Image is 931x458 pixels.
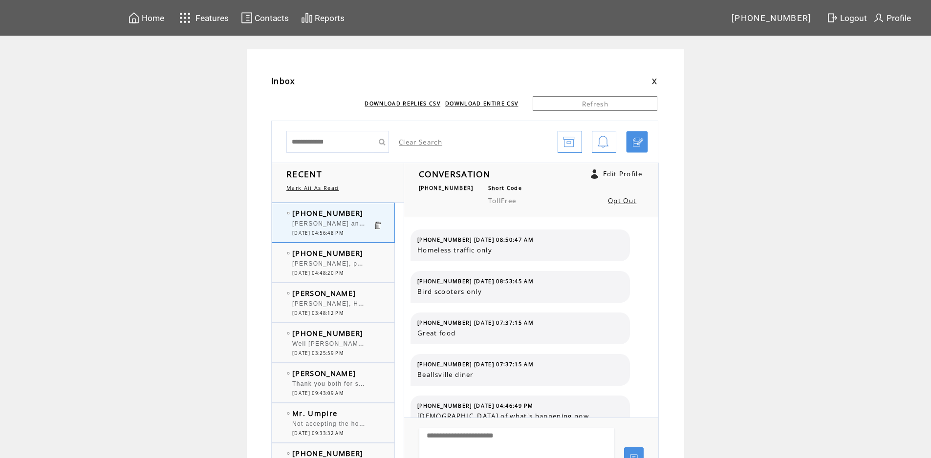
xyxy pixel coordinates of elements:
[597,131,609,153] img: bell.png
[301,12,313,24] img: chart.svg
[286,168,322,180] span: RECENT
[292,258,513,268] span: [PERSON_NAME], people need to get their face out of social media.
[127,10,166,25] a: Home
[445,100,518,107] a: DOWNLOAD ENTIRE CSV
[399,138,442,146] a: Clear Search
[825,10,871,25] a: Logout
[255,13,289,23] span: Contacts
[292,418,758,428] span: Not accepting the homework assignment. Never watched [PERSON_NAME] and won't. This is probably a ...
[417,278,534,285] span: [PHONE_NUMBER] [DATE] 08:53:45 AM
[287,252,290,254] img: bulletEmpty.png
[533,96,657,111] a: Refresh
[300,10,346,25] a: Reports
[417,319,534,326] span: [PHONE_NUMBER] [DATE] 07:37:15 AM
[292,270,344,276] span: [DATE] 04:48:20 PM
[292,218,496,228] span: [PERSON_NAME] and [PERSON_NAME] are 2 different crazies
[292,298,570,308] span: [PERSON_NAME], How about a 1943 COPPER [PERSON_NAME]? --[PERSON_NAME]
[873,12,885,24] img: profile.svg
[315,13,345,23] span: Reports
[292,208,364,218] span: [PHONE_NUMBER]
[176,10,194,26] img: features.svg
[195,13,229,23] span: Features
[292,390,344,396] span: [DATE] 09:43:09 AM
[732,13,812,23] span: [PHONE_NUMBER]
[417,402,533,409] span: [PHONE_NUMBER] [DATE] 04:46:49 PM
[419,168,490,180] span: CONVERSATION
[373,221,382,230] a: Click to delete these messgaes
[840,13,867,23] span: Logout
[417,361,534,368] span: [PHONE_NUMBER] [DATE] 07:37:15 AM
[626,131,648,153] a: Click to start a chat with mobile number by SMS
[374,131,389,153] input: Submit
[887,13,911,23] span: Profile
[292,230,344,236] span: [DATE] 04:56:48 PM
[563,131,575,153] img: archive.png
[417,287,623,296] span: Bird scooters only
[292,248,364,258] span: [PHONE_NUMBER]
[871,10,912,25] a: Profile
[365,100,440,107] a: DOWNLOAD REPLIES CSV
[175,8,230,27] a: Features
[287,212,290,214] img: bulletEmpty.png
[292,338,677,348] span: Well [PERSON_NAME] you should be used to not being picked just like in highschool you were picked...
[591,169,598,179] a: Click to edit user profile
[488,185,522,191] span: Short Code
[287,452,290,455] img: bulletEmpty.png
[292,408,337,418] span: Mr. Umpire
[286,185,339,191] a: Mark All As Read
[417,329,623,337] span: Great food
[292,350,344,356] span: [DATE] 03:25:59 PM
[417,236,534,243] span: [PHONE_NUMBER] [DATE] 08:50:47 AM
[287,292,290,294] img: bulletEmpty.png
[417,246,623,254] span: Homeless traffic only
[292,380,926,387] span: Thank you both for sharing the conversations with us- same as tv situation honestly I don't care ...
[292,310,344,316] span: [DATE] 03:48:12 PM
[292,368,356,378] span: [PERSON_NAME]
[271,76,295,86] span: Inbox
[239,10,290,25] a: Contacts
[241,12,253,24] img: contacts.svg
[419,185,474,191] span: [PHONE_NUMBER]
[292,448,364,458] span: [PHONE_NUMBER]
[417,370,623,379] span: Beallsville diner
[128,12,140,24] img: home.svg
[287,332,290,334] img: bulletEmpty.png
[292,288,356,298] span: [PERSON_NAME]
[603,169,642,178] a: Edit Profile
[417,412,623,420] span: [DEMOGRAPHIC_DATA] of what's happening now
[608,196,636,205] a: Opt Out
[142,13,164,23] span: Home
[287,372,290,375] img: bulletEmpty.png
[826,12,838,24] img: exit.svg
[292,430,344,437] span: [DATE] 09:33:32 AM
[287,412,290,415] img: bulletEmpty.png
[488,196,517,205] span: TollFree
[292,328,364,338] span: [PHONE_NUMBER]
